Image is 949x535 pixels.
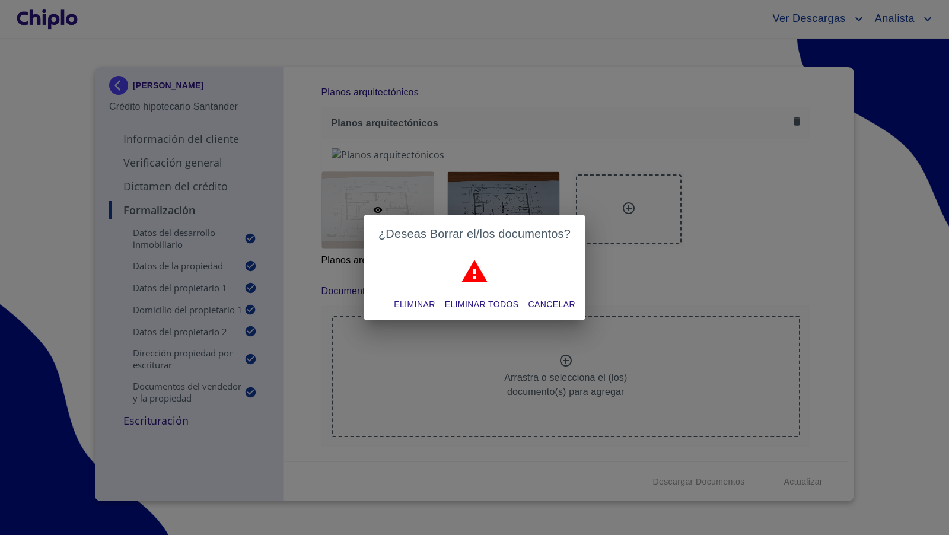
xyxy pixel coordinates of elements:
[389,294,440,316] button: Eliminar
[378,224,571,243] h2: ¿Deseas Borrar el/los documentos?
[445,297,519,312] span: Eliminar todos
[528,297,575,312] span: Cancelar
[524,294,580,316] button: Cancelar
[440,294,524,316] button: Eliminar todos
[394,297,435,312] span: Eliminar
